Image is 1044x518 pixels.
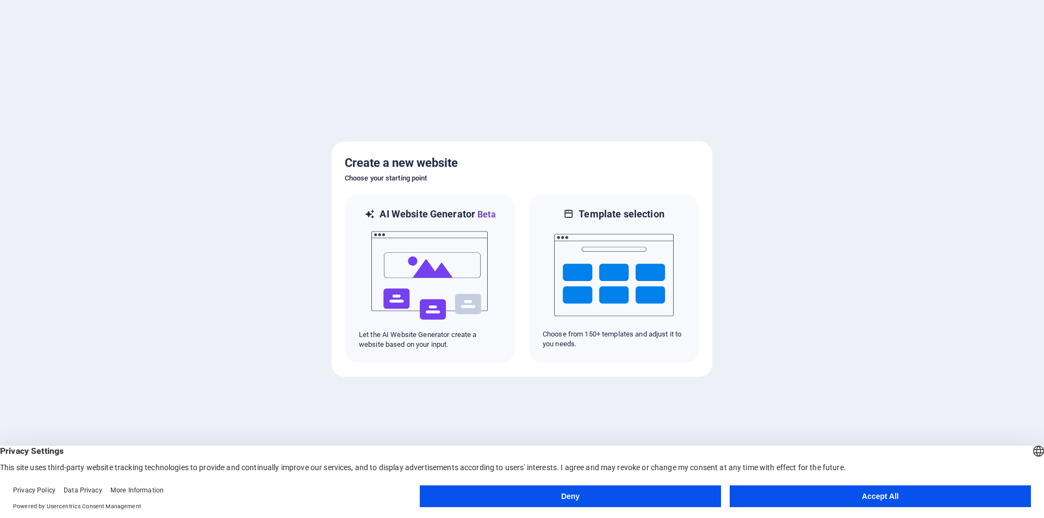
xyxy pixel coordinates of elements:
[345,154,699,172] h5: Create a new website
[475,209,496,220] span: Beta
[529,194,699,364] div: Template selectionChoose from 150+ templates and adjust it to you needs.
[543,329,685,349] p: Choose from 150+ templates and adjust it to you needs.
[359,330,501,350] p: Let the AI Website Generator create a website based on your input.
[370,221,490,330] img: ai
[380,208,495,221] h6: AI Website Generator
[345,172,699,185] h6: Choose your starting point
[345,194,515,364] div: AI Website GeneratorBetaaiLet the AI Website Generator create a website based on your input.
[579,208,664,221] h6: Template selection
